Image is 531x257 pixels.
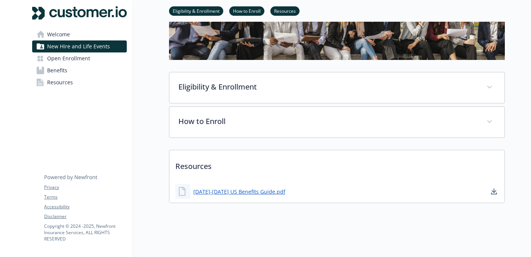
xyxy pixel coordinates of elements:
[44,223,126,242] p: Copyright © 2024 - 2025 , Newfront Insurance Services, ALL RIGHTS RESERVED
[169,7,223,14] a: Eligibility & Enrollment
[169,107,504,137] div: How to Enroll
[47,76,73,88] span: Resources
[229,7,264,14] a: How to Enroll
[169,150,504,178] p: Resources
[47,52,90,64] span: Open Enrollment
[270,7,300,14] a: Resources
[193,188,285,196] a: [DATE]-[DATE] US Benefits Guide.pdf
[32,40,127,52] a: New Hire and Life Events
[32,64,127,76] a: Benefits
[32,28,127,40] a: Welcome
[178,81,478,93] p: Eligibility & Enrollment
[489,187,498,196] a: download document
[44,203,126,210] a: Accessibility
[44,213,126,220] a: Disclaimer
[32,76,127,88] a: Resources
[44,184,126,191] a: Privacy
[47,28,70,40] span: Welcome
[32,52,127,64] a: Open Enrollment
[47,64,67,76] span: Benefits
[47,40,110,52] span: New Hire and Life Events
[169,72,504,103] div: Eligibility & Enrollment
[44,194,126,200] a: Terms
[178,116,478,127] p: How to Enroll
